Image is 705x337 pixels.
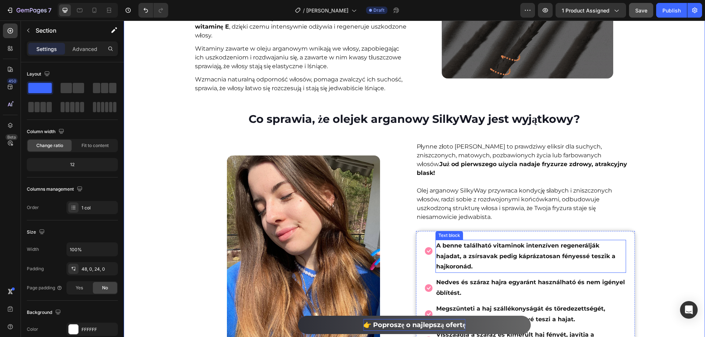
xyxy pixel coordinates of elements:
[36,45,57,53] p: Settings
[556,3,626,18] button: 1 product assigned
[635,7,647,14] span: Save
[70,23,285,51] div: Rich Text Editor. Editing area: main
[306,7,348,14] span: [PERSON_NAME]
[662,7,681,14] div: Publish
[27,285,62,291] div: Page padding
[562,7,610,14] span: 1 product assigned
[67,243,117,256] input: Auto
[27,204,39,211] div: Order
[293,140,504,156] strong: Już od pierwszego użycia nadaje fryzurze zdrowy, atrakcyjny blask!
[27,308,62,318] div: Background
[239,300,342,308] strong: 👉 Poproszę o najlepszą ofertę
[313,212,338,218] div: Text block
[373,7,384,14] span: Draft
[293,166,510,201] p: Olej arganowy SilkyWay przywraca kondycję słabych i zniszczonych włosów, radzi sobie z rozdwojony...
[36,142,63,149] span: Change ratio
[82,326,116,333] div: FFFFFF
[28,160,116,170] div: 12
[71,55,284,72] p: Wzmacnia naturalną odporność włosów, pomaga zwalczyć ich suchość, sprawia, że włosy łatwo się roz...
[174,295,407,314] a: Rich Text Editor. Editing area: main
[27,227,46,237] div: Size
[239,298,342,310] div: Rich Text Editor. Editing area: main
[70,54,285,73] div: Rich Text Editor. Editing area: main
[124,21,705,337] iframe: Design area
[680,301,698,319] div: Open Intercom Messenger
[82,266,116,272] div: 48, 0, 24, 0
[82,205,116,211] div: 1 col
[3,3,55,18] button: 7
[138,3,168,18] div: Undo/Redo
[27,69,51,79] div: Layout
[82,142,109,149] span: Fit to content
[36,26,96,35] p: Section
[27,326,38,333] div: Color
[72,45,97,53] p: Advanced
[48,6,51,15] p: 7
[312,221,492,250] strong: A benne található vitaminok intenzíven regenerálják hajadat, a zsírsavak pedig káprázatosan fénye...
[629,3,653,18] button: Save
[76,285,83,291] span: Yes
[27,127,66,137] div: Column width
[27,246,39,253] div: Width
[312,285,481,302] strong: Megszünteti a haj szállékonyságát és töredezettségét, emellett könnyen kifésülhetővé teszi a hajat.
[312,258,501,276] strong: Nedves és száraz hajra egyaránt használható és nem igényel öblítést.
[1,91,581,106] p: Co sprawia, że olejek arganowy SilkyWay jest wyjątkowy?
[656,3,687,18] button: Publish
[71,24,284,50] p: Witaminy zawarte w oleju arganowym wnikają we włosy, zapobiegając ich uszkodzeniom i rozdwajaniu ...
[27,184,84,194] div: Columns management
[292,121,511,202] div: Rich Text Editor. Editing area: main
[303,7,305,14] span: /
[293,122,510,157] p: Płynne złoto [PERSON_NAME] to prawdziwy eliksir dla suchych, zniszczonych, matowych, pozbawionych...
[6,134,18,140] div: Beta
[7,78,18,84] div: 450
[102,285,108,291] span: No
[27,265,44,272] div: Padding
